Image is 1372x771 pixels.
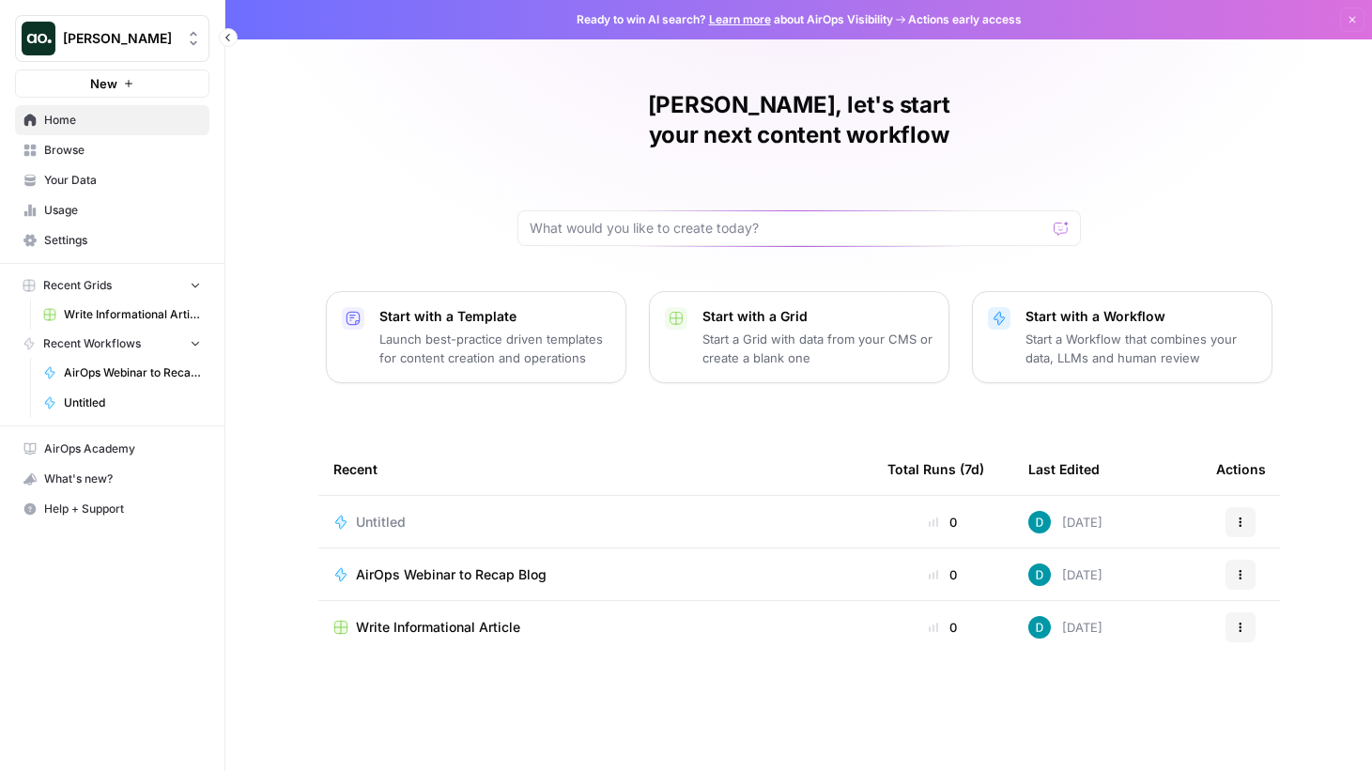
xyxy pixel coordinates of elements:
[15,165,209,195] a: Your Data
[35,300,209,330] a: Write Informational Article
[1028,511,1102,533] div: [DATE]
[517,90,1081,150] h1: [PERSON_NAME], let's start your next content workflow
[908,11,1022,28] span: Actions early access
[15,225,209,255] a: Settings
[333,618,857,637] a: Write Informational Article
[1028,616,1102,639] div: [DATE]
[16,465,208,493] div: What's new?
[887,565,998,584] div: 0
[702,307,933,326] p: Start with a Grid
[44,112,201,129] span: Home
[90,74,117,93] span: New
[35,388,209,418] a: Untitled
[15,105,209,135] a: Home
[15,69,209,98] button: New
[15,271,209,300] button: Recent Grids
[702,330,933,367] p: Start a Grid with data from your CMS or create a blank one
[15,195,209,225] a: Usage
[15,494,209,524] button: Help + Support
[1216,443,1266,495] div: Actions
[44,440,201,457] span: AirOps Academy
[15,135,209,165] a: Browse
[44,172,201,189] span: Your Data
[15,434,209,464] a: AirOps Academy
[15,464,209,494] button: What's new?
[1025,330,1256,367] p: Start a Workflow that combines your data, LLMs and human review
[64,306,201,323] span: Write Informational Article
[1028,616,1051,639] img: keh8t2stff0reunzjgcvj94fcc4p
[44,501,201,517] span: Help + Support
[1028,443,1100,495] div: Last Edited
[43,277,112,294] span: Recent Grids
[63,29,177,48] span: [PERSON_NAME]
[64,394,201,411] span: Untitled
[356,513,406,532] span: Untitled
[356,565,547,584] span: AirOps Webinar to Recap Blog
[64,364,201,381] span: AirOps Webinar to Recap Blog
[887,618,998,637] div: 0
[1028,563,1102,586] div: [DATE]
[22,22,55,55] img: Dustin Watts Logo
[35,358,209,388] a: AirOps Webinar to Recap Blog
[15,330,209,358] button: Recent Workflows
[44,202,201,219] span: Usage
[379,307,610,326] p: Start with a Template
[577,11,893,28] span: Ready to win AI search? about AirOps Visibility
[333,513,857,532] a: Untitled
[1028,511,1051,533] img: keh8t2stff0reunzjgcvj94fcc4p
[379,330,610,367] p: Launch best-practice driven templates for content creation and operations
[1025,307,1256,326] p: Start with a Workflow
[333,443,857,495] div: Recent
[356,618,520,637] span: Write Informational Article
[326,291,626,383] button: Start with a TemplateLaunch best-practice driven templates for content creation and operations
[530,219,1046,238] input: What would you like to create today?
[972,291,1272,383] button: Start with a WorkflowStart a Workflow that combines your data, LLMs and human review
[333,565,857,584] a: AirOps Webinar to Recap Blog
[887,513,998,532] div: 0
[44,232,201,249] span: Settings
[43,335,141,352] span: Recent Workflows
[1028,563,1051,586] img: keh8t2stff0reunzjgcvj94fcc4p
[649,291,949,383] button: Start with a GridStart a Grid with data from your CMS or create a blank one
[887,443,984,495] div: Total Runs (7d)
[15,15,209,62] button: Workspace: Dustin Watts
[44,142,201,159] span: Browse
[709,12,771,26] a: Learn more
